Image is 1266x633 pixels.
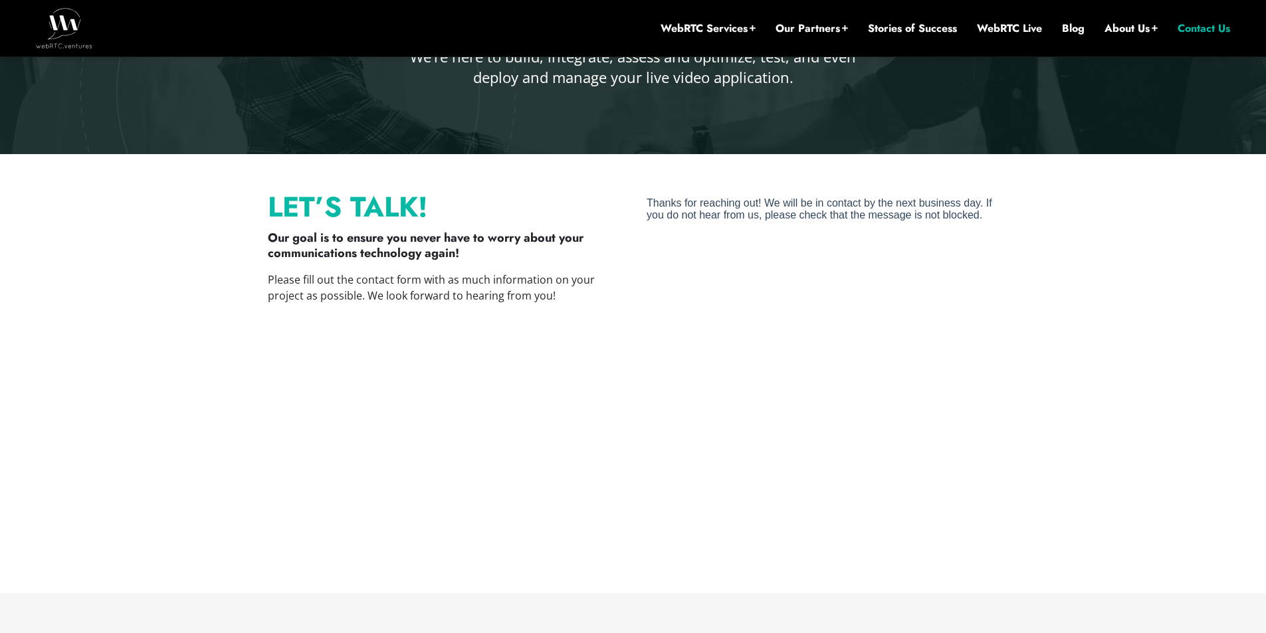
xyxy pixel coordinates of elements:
[268,272,620,304] p: Please fill out the contact form with as much information on your project as possible. We look fo...
[36,8,92,48] img: WebRTC.ventures
[268,197,620,217] p: Let’s Talk!
[977,21,1042,36] a: WebRTC Live
[776,21,848,36] a: Our Partners
[268,317,620,515] iframe: The Complexity of WebRTC
[868,21,957,36] a: Stories of Success
[1105,21,1158,36] a: About Us
[1178,21,1230,36] a: Contact Us
[408,46,859,88] p: We’re here to build, integrate, assess and optimize, test, and even deploy and manage your live v...
[647,197,999,547] iframe: Form 1
[661,21,756,36] a: WebRTC Services
[268,230,620,262] p: Our goal is to ensure you never have to worry about your communications technology again!
[1062,21,1085,36] a: Blog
